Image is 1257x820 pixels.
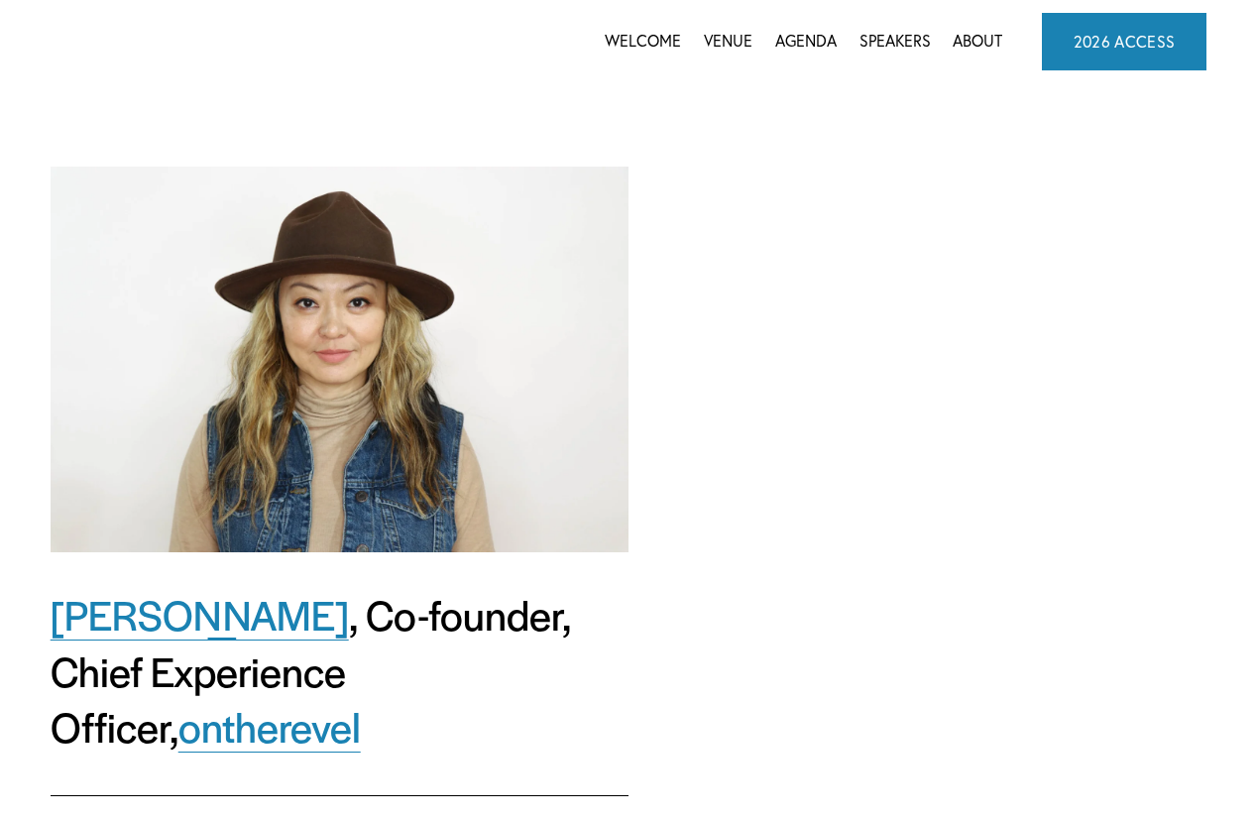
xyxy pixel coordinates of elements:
[775,27,837,57] a: folder dropdown
[704,27,752,57] a: Venue
[605,27,681,57] a: Welcome
[51,586,628,754] h2: , Co-founder, Chief Experience Officer,
[859,27,931,57] a: Speakers
[953,27,1002,57] a: About
[178,697,361,755] a: ontherevel
[775,28,837,55] span: Agenda
[1042,13,1207,70] a: 2026 ACCESS
[51,585,349,643] a: [PERSON_NAME]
